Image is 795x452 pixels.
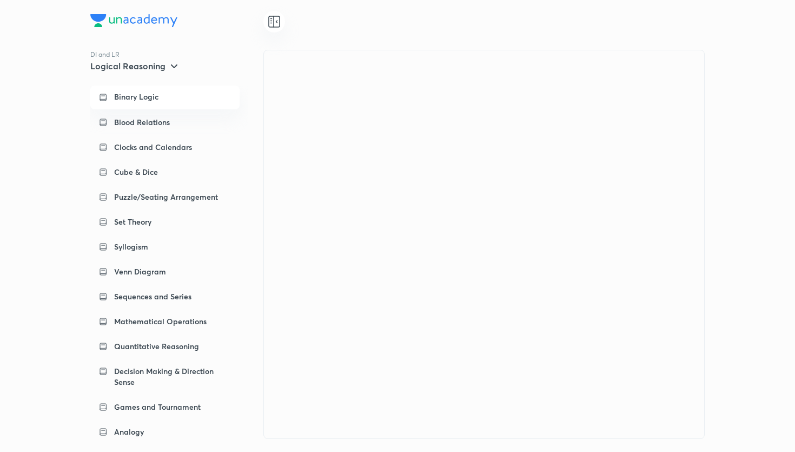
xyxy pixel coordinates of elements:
[114,192,218,202] p: Puzzle/Seating Arrangement
[114,167,158,178] p: Cube & Dice
[114,427,144,437] p: Analogy
[114,266,166,277] p: Venn Diagram
[90,61,165,71] h5: Logical Reasoning
[114,241,148,252] p: Syllogism
[114,117,170,128] p: Blood Relations
[114,142,192,153] p: Clocks and Calendars
[114,217,151,227] p: Set Theory
[114,291,191,302] p: Sequences and Series
[114,316,207,327] p: Mathematical Operations
[90,50,263,60] p: DI and LR
[114,341,199,352] p: Quantitative Reasoning
[90,14,177,27] img: Company Logo
[114,92,158,102] p: Binary Logic
[114,402,201,412] p: Games and Tournament
[114,366,231,388] p: Decision Making & Direction Sense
